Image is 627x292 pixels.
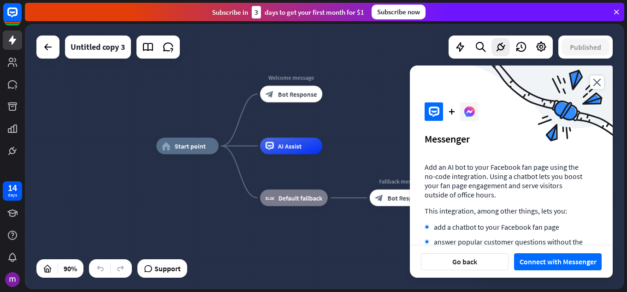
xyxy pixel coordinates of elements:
[363,177,438,185] div: Fallback message
[425,206,583,215] p: This integration, among other things, lets you:
[8,184,17,192] div: 14
[252,6,261,18] div: 3
[278,90,317,98] span: Bot Response
[425,162,583,199] p: Add an AI bot to your Facebook fan page using the no-code integration. Using a chatbot lets you b...
[8,192,17,198] div: days
[61,261,80,276] div: 90%
[425,222,583,232] li: add a chatbot to your Facebook fan page
[212,6,364,18] div: Subscribe in days to get your first month for $1
[421,253,509,270] button: Go back
[278,194,322,202] span: Default fallback
[175,142,206,150] span: Start point
[425,132,598,145] div: Messenger
[3,181,22,201] a: 14 days
[254,73,329,82] div: Welcome message
[71,36,125,59] div: Untitled copy 3
[425,237,583,256] li: answer popular customer questions without the help of a human
[387,194,426,202] span: Bot Response
[375,194,383,202] i: block_bot_response
[266,90,274,98] i: block_bot_response
[372,5,426,19] div: Subscribe now
[162,142,171,150] i: home_2
[278,142,302,150] span: AI Assist
[154,261,181,276] span: Support
[266,194,274,202] i: block_fallback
